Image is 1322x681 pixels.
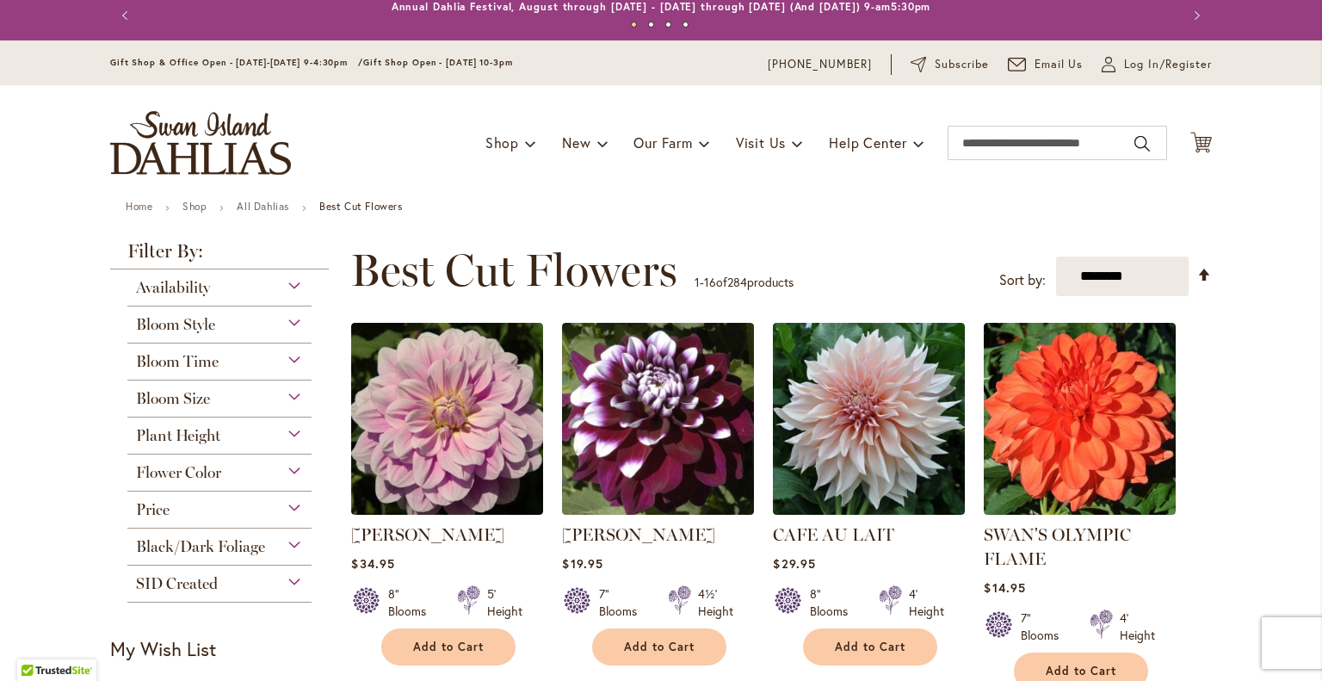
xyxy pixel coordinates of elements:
[736,133,786,152] span: Visit Us
[413,640,484,654] span: Add to Cart
[1021,610,1069,644] div: 7" Blooms
[136,500,170,519] span: Price
[350,245,677,296] span: Best Cut Flowers
[829,133,907,152] span: Help Center
[136,389,210,408] span: Bloom Size
[1120,610,1155,644] div: 4' Height
[683,22,689,28] button: 4 of 4
[695,274,700,290] span: 1
[136,463,221,482] span: Flower Color
[136,315,215,334] span: Bloom Style
[351,502,543,518] a: Randi Dawn
[562,323,754,515] img: Ryan C
[704,274,716,290] span: 16
[1035,56,1084,73] span: Email Us
[351,323,543,515] img: Randi Dawn
[562,555,602,572] span: $19.95
[182,200,207,213] a: Shop
[136,352,219,371] span: Bloom Time
[665,22,671,28] button: 3 of 4
[485,133,519,152] span: Shop
[984,579,1025,596] span: $14.95
[562,133,590,152] span: New
[727,274,747,290] span: 284
[810,585,858,620] div: 8" Blooms
[592,628,726,666] button: Add to Cart
[562,524,715,545] a: [PERSON_NAME]
[110,242,329,269] strong: Filter By:
[136,278,210,297] span: Availability
[110,57,363,68] span: Gift Shop & Office Open - [DATE]-[DATE] 9-4:30pm /
[13,620,61,668] iframe: Launch Accessibility Center
[768,56,872,73] a: [PHONE_NUMBER]
[835,640,905,654] span: Add to Cart
[631,22,637,28] button: 1 of 4
[695,269,794,296] p: - of products
[136,426,220,445] span: Plant Height
[136,537,265,556] span: Black/Dark Foliage
[351,524,504,545] a: [PERSON_NAME]
[648,22,654,28] button: 2 of 4
[351,555,394,572] span: $34.95
[911,56,989,73] a: Subscribe
[984,323,1176,515] img: Swan's Olympic Flame
[984,524,1131,569] a: SWAN'S OLYMPIC FLAME
[319,200,403,213] strong: Best Cut Flowers
[599,585,647,620] div: 7" Blooms
[388,585,436,620] div: 8" Blooms
[381,628,516,666] button: Add to Cart
[773,502,965,518] a: Café Au Lait
[773,524,894,545] a: CAFE AU LAIT
[624,640,695,654] span: Add to Cart
[909,585,944,620] div: 4' Height
[487,585,522,620] div: 5' Height
[935,56,989,73] span: Subscribe
[237,200,289,213] a: All Dahlias
[1124,56,1212,73] span: Log In/Register
[999,264,1046,296] label: Sort by:
[110,111,291,175] a: store logo
[126,200,152,213] a: Home
[984,502,1176,518] a: Swan's Olympic Flame
[803,628,937,666] button: Add to Cart
[136,574,218,593] span: SID Created
[363,57,513,68] span: Gift Shop Open - [DATE] 10-3pm
[562,502,754,518] a: Ryan C
[1008,56,1084,73] a: Email Us
[773,555,815,572] span: $29.95
[1102,56,1212,73] a: Log In/Register
[633,133,692,152] span: Our Farm
[698,585,733,620] div: 4½' Height
[110,636,216,661] strong: My Wish List
[773,323,965,515] img: Café Au Lait
[1046,664,1116,678] span: Add to Cart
